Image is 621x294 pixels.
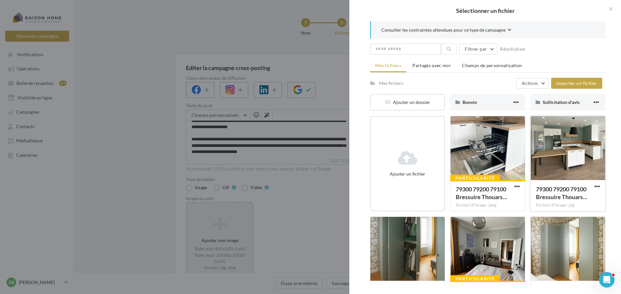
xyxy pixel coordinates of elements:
span: Champs de personnalisation [462,63,522,68]
div: Ajouter un fichier [374,171,441,177]
span: Partagés avec moi [412,63,451,68]
div: Format d'image: jpg [536,202,600,208]
button: Actions [516,78,549,89]
span: Actions [522,80,538,86]
span: Mes fichiers [375,63,401,68]
button: Importer un fichier [551,78,602,89]
button: Réinitialiser [497,45,528,53]
span: 79300 79200 79100 Bressuire Thouars Parthenay Mauléon Cerizay Cuisine sur-mesure Dressing Bureau ... [456,186,507,200]
div: Ajouter un dossier [371,99,444,106]
span: IMG_6833 [456,286,483,293]
iframe: Intercom live chat [599,272,615,288]
button: Filtrer par [459,44,497,55]
div: Particularité [450,275,500,282]
div: Particularité [450,175,500,182]
span: Sollicitation d'avis [543,99,580,105]
button: Consulter les contraintes attendues pour ce type de campagne [381,26,511,35]
span: Importer un fichier [556,80,597,86]
span: Bonnin [463,99,477,105]
span: 79300 79200 79100 Bressuire Thouars Parthenay Mauléon Cerizay Cuisine sur-mesure Dressing Bureau ... [536,186,587,200]
div: Mes fichiers [379,80,403,86]
span: Consulter les contraintes attendues pour ce type de campagne [381,27,506,33]
h2: Sélectionner un fichier [360,8,611,14]
div: Format d'image: jpeg [456,202,520,208]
